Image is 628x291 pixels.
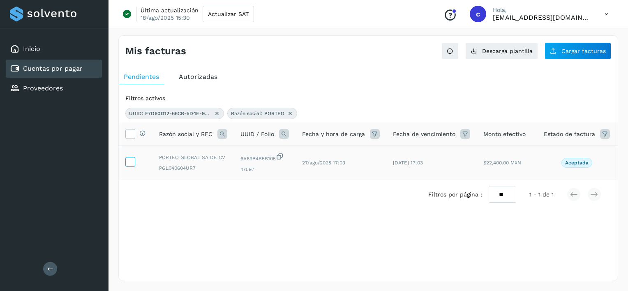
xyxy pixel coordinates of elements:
[6,79,102,97] div: Proveedores
[482,48,533,54] span: Descarga plantilla
[393,130,455,139] span: Fecha de vencimiento
[159,154,227,161] span: PORTEO GLOBAL SA DE CV
[493,14,591,21] p: cxp@53cargo.com
[159,164,227,172] span: PGL040604UR7
[240,130,274,139] span: UUID / Folio
[483,160,521,166] span: $22,400.00 MXN
[141,7,199,14] p: Última actualización
[208,11,249,17] span: Actualizar SAT
[240,152,289,162] span: 6A69B4B5B105
[141,14,190,21] p: 18/ago/2025 15:30
[203,6,254,22] button: Actualizar SAT
[227,108,297,119] div: Razón social: PORTEO
[125,94,611,103] div: Filtros activos
[125,45,186,57] h4: Mis facturas
[565,160,589,166] p: Aceptada
[23,45,40,53] a: Inicio
[124,73,159,81] span: Pendientes
[302,130,365,139] span: Fecha y hora de carga
[6,60,102,78] div: Cuentas por pagar
[159,130,212,139] span: Razón social y RFC
[493,7,591,14] p: Hola,
[302,160,345,166] span: 27/ago/2025 17:03
[545,42,611,60] button: Cargar facturas
[240,166,289,173] span: 47597
[231,110,284,117] span: Razón social: PORTEO
[179,73,217,81] span: Autorizadas
[125,108,224,119] div: UUID: F7D60D12-66CB-5D4E-926E-6A69B4B5B105
[465,42,538,60] button: Descarga plantilla
[23,84,63,92] a: Proveedores
[6,40,102,58] div: Inicio
[529,190,554,199] span: 1 - 1 de 1
[23,65,83,72] a: Cuentas por pagar
[561,48,606,54] span: Cargar facturas
[428,190,482,199] span: Filtros por página :
[544,130,595,139] span: Estado de factura
[393,160,423,166] span: [DATE] 17:03
[129,110,211,117] span: UUID: F7D60D12-66CB-5D4E-926E-6A69B4B5B105
[483,130,526,139] span: Monto efectivo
